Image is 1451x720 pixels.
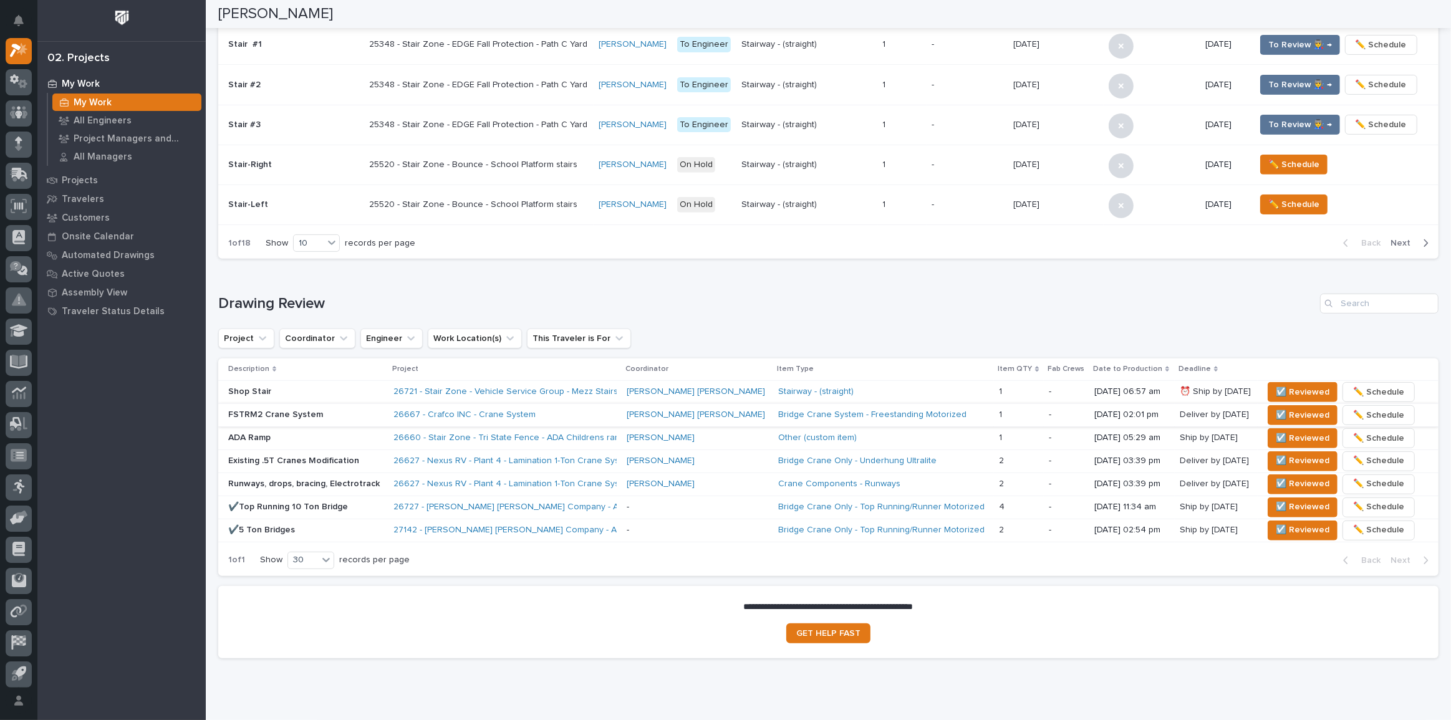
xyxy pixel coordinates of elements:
[392,362,418,376] p: Project
[1386,238,1439,249] button: Next
[393,386,618,397] a: 26721 - Stair Zone - Vehicle Service Group - Mezz Stairs
[527,329,631,348] button: This Traveler is For
[369,80,587,90] p: 25348 - Stair Zone - EDGE Fall Protection - Path C Yard
[62,213,110,224] p: Customers
[393,433,627,443] a: 26660 - Stair Zone - Tri State Fence - ADA Childrens ramp
[1353,499,1404,514] span: ✏️ Schedule
[1013,157,1042,170] p: [DATE]
[218,329,274,348] button: Project
[1356,117,1407,132] span: ✏️ Schedule
[677,117,731,133] div: To Engineer
[37,190,206,208] a: Travelers
[1276,453,1329,468] span: ☑️ Reviewed
[218,473,1439,496] tr: Runways, drops, bracing, Electrotrack26627 - Nexus RV - Plant 4 - Lamination 1-Ton Crane System [...
[1049,525,1084,535] p: -
[1391,238,1418,249] span: Next
[1268,197,1319,212] span: ✏️ Schedule
[218,403,1439,426] tr: FSTRM2 Crane System26667 - Crafco INC - Crane System [PERSON_NAME] [PERSON_NAME] Bridge Crane Sys...
[218,496,1439,519] tr: ✔️Top Running 10 Ton Bridge26727 - [PERSON_NAME] [PERSON_NAME] Company - AF Steel - 10 Ton Bridge...
[37,283,206,302] a: Assembly View
[37,208,206,227] a: Customers
[228,410,383,420] p: FSTRM2 Crane System
[260,555,282,565] p: Show
[1013,37,1042,50] p: [DATE]
[218,545,255,575] p: 1 of 1
[393,479,634,489] a: 26627 - Nexus RV - Plant 4 - Lamination 1-Ton Crane System
[1343,428,1415,448] button: ✏️ Schedule
[1013,77,1042,90] p: [DATE]
[339,555,410,565] p: records per page
[1356,77,1407,92] span: ✏️ Schedule
[1094,525,1170,535] p: [DATE] 02:54 pm
[1013,117,1042,130] p: [DATE]
[360,329,423,348] button: Engineer
[62,175,98,186] p: Projects
[48,148,206,165] a: All Managers
[74,151,132,163] p: All Managers
[677,37,731,52] div: To Engineer
[48,94,206,111] a: My Work
[228,199,359,210] p: Stair-Left
[999,407,1005,420] p: 1
[218,185,1439,224] tr: Stair-Left25520 - Stair Zone - Bounce - School Platform stairs[PERSON_NAME] On HoldStairway - (st...
[778,410,967,420] a: Bridge Crane System - Freestanding Motorized
[932,120,1003,130] p: -
[74,97,112,108] p: My Work
[1179,362,1211,376] p: Deadline
[777,362,814,376] p: Item Type
[1260,35,1340,55] button: To Review 👨‍🏭 →
[999,499,1007,512] p: 4
[932,39,1003,50] p: -
[1343,405,1415,425] button: ✏️ Schedule
[1260,115,1340,135] button: To Review 👨‍🏭 →
[1391,555,1418,566] span: Next
[228,39,359,50] p: Stair #1
[266,238,288,249] p: Show
[627,479,695,489] a: [PERSON_NAME]
[393,410,536,420] a: 26667 - Crafco INC - Crane System
[1345,35,1417,55] button: ✏️ Schedule
[428,329,522,348] button: Work Location(s)
[1260,155,1328,175] button: ✏️ Schedule
[599,39,667,50] a: [PERSON_NAME]
[932,199,1003,210] p: -
[228,479,383,489] p: Runways, drops, bracing, Electrotrack
[218,426,1439,449] tr: ADA Ramp26660 - Stair Zone - Tri State Fence - ADA Childrens ramp [PERSON_NAME] Other (custom ite...
[1049,502,1084,512] p: -
[294,237,324,250] div: 10
[62,79,100,90] p: My Work
[47,52,110,65] div: 02. Projects
[1205,39,1245,50] p: [DATE]
[627,433,695,443] a: [PERSON_NAME]
[1353,431,1404,446] span: ✏️ Schedule
[999,384,1005,397] p: 1
[1048,362,1084,376] p: Fab Crews
[218,145,1439,185] tr: Stair-Right25520 - Stair Zone - Bounce - School Platform stairs[PERSON_NAME] On HoldStairway - (s...
[627,525,768,535] p: -
[218,105,1439,145] tr: Stair #325348 - Stair Zone - EDGE Fall Protection - Path C Yard[PERSON_NAME] To EngineerStairway ...
[218,380,1439,403] tr: Shop Stair26721 - Stair Zone - Vehicle Service Group - Mezz Stairs [PERSON_NAME] [PERSON_NAME] St...
[62,250,155,261] p: Automated Drawings
[1268,405,1338,425] button: ☑️ Reviewed
[1093,362,1162,376] p: Date to Production
[369,199,587,210] p: 25520 - Stair Zone - Bounce - School Platform stairs
[883,37,889,50] p: 1
[1276,408,1329,423] span: ☑️ Reviewed
[1094,456,1170,466] p: [DATE] 03:39 pm
[228,502,383,512] p: ✔️Top Running 10 Ton Bridge
[228,120,359,130] p: Stair #3
[228,525,383,535] p: ✔️5 Ton Bridges
[1268,521,1338,540] button: ☑️ Reviewed
[1353,476,1404,491] span: ✏️ Schedule
[1343,521,1415,540] button: ✏️ Schedule
[6,7,32,34] button: Notifications
[74,133,196,145] p: Project Managers and Engineers
[741,199,873,210] p: Stairway - (straight)
[62,231,134,242] p: Onsite Calendar
[786,623,870,643] a: GET HELP FAST
[1180,499,1240,512] p: Ship by [DATE]
[1333,238,1386,249] button: Back
[16,15,32,35] div: Notifications
[1268,382,1338,402] button: ☑️ Reviewed
[288,554,318,567] div: 30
